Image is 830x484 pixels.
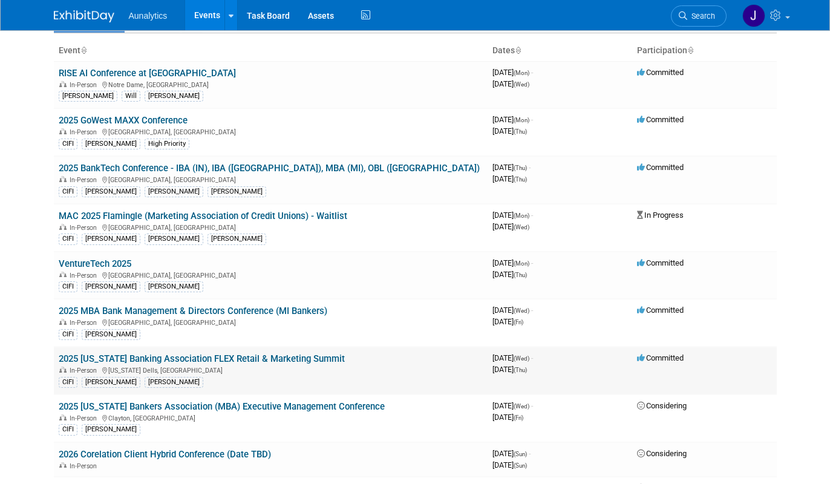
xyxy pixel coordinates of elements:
[492,401,533,410] span: [DATE]
[492,413,523,422] span: [DATE]
[531,306,533,315] span: -
[70,224,100,232] span: In-Person
[492,79,529,88] span: [DATE]
[82,377,140,388] div: [PERSON_NAME]
[637,306,684,315] span: Committed
[59,306,327,316] a: 2025 MBA Bank Management & Directors Conference (MI Bankers)
[54,10,114,22] img: ExhibitDay
[59,186,77,197] div: CIFI
[82,281,140,292] div: [PERSON_NAME]
[70,367,100,374] span: In-Person
[492,306,533,315] span: [DATE]
[514,128,527,135] span: (Thu)
[492,126,527,136] span: [DATE]
[742,4,765,27] img: Julie Grisanti-Cieslak
[531,353,533,362] span: -
[145,186,203,197] div: [PERSON_NAME]
[70,319,100,327] span: In-Person
[59,319,67,325] img: In-Person Event
[492,258,533,267] span: [DATE]
[514,462,527,469] span: (Sun)
[59,424,77,435] div: CIFI
[515,45,521,55] a: Sort by Start Date
[514,367,527,373] span: (Thu)
[632,41,777,61] th: Participation
[492,353,533,362] span: [DATE]
[637,258,684,267] span: Committed
[514,81,529,88] span: (Wed)
[145,91,203,102] div: [PERSON_NAME]
[59,462,67,468] img: In-Person Event
[122,91,140,102] div: Will
[207,234,266,244] div: [PERSON_NAME]
[59,115,188,126] a: 2025 GoWest MAXX Conference
[492,211,533,220] span: [DATE]
[59,79,483,89] div: Notre Dame, [GEOGRAPHIC_DATA]
[529,449,531,458] span: -
[514,212,529,219] span: (Mon)
[59,401,385,412] a: 2025 [US_STATE] Bankers Association (MBA) Executive Management Conference
[70,414,100,422] span: In-Person
[492,460,527,469] span: [DATE]
[637,115,684,124] span: Committed
[514,272,527,278] span: (Thu)
[514,319,523,325] span: (Fri)
[82,234,140,244] div: [PERSON_NAME]
[514,165,527,171] span: (Thu)
[59,176,67,182] img: In-Person Event
[54,41,488,61] th: Event
[59,211,347,221] a: MAC 2025 Flamingle (Marketing Association of Credit Unions) - Waitlist
[529,163,531,172] span: -
[59,413,483,422] div: Clayton, [GEOGRAPHIC_DATA]
[59,91,117,102] div: [PERSON_NAME]
[514,224,529,231] span: (Wed)
[59,270,483,280] div: [GEOGRAPHIC_DATA], [GEOGRAPHIC_DATA]
[70,128,100,136] span: In-Person
[637,353,684,362] span: Committed
[492,68,533,77] span: [DATE]
[82,329,140,340] div: [PERSON_NAME]
[70,81,100,89] span: In-Person
[488,41,632,61] th: Dates
[59,272,67,278] img: In-Person Event
[59,163,480,174] a: 2025 BankTech Conference - IBA (IN), IBA ([GEOGRAPHIC_DATA]), MBA (MI), OBL ([GEOGRAPHIC_DATA])
[70,462,100,470] span: In-Person
[145,234,203,244] div: [PERSON_NAME]
[514,176,527,183] span: (Thu)
[59,281,77,292] div: CIFI
[59,234,77,244] div: CIFI
[59,174,483,184] div: [GEOGRAPHIC_DATA], [GEOGRAPHIC_DATA]
[59,377,77,388] div: CIFI
[492,317,523,326] span: [DATE]
[531,211,533,220] span: -
[492,174,527,183] span: [DATE]
[145,377,203,388] div: [PERSON_NAME]
[59,329,77,340] div: CIFI
[687,45,693,55] a: Sort by Participation Type
[637,401,687,410] span: Considering
[145,139,189,149] div: High Priority
[492,222,529,231] span: [DATE]
[59,126,483,136] div: [GEOGRAPHIC_DATA], [GEOGRAPHIC_DATA]
[129,11,168,21] span: Aunalytics
[492,449,531,458] span: [DATE]
[59,449,271,460] a: 2026 Corelation Client Hybrid Conference (Date TBD)
[82,139,140,149] div: [PERSON_NAME]
[531,401,533,410] span: -
[531,68,533,77] span: -
[637,68,684,77] span: Committed
[59,414,67,420] img: In-Person Event
[59,224,67,230] img: In-Person Event
[59,365,483,374] div: [US_STATE] Dells, [GEOGRAPHIC_DATA]
[59,81,67,87] img: In-Person Event
[207,186,266,197] div: [PERSON_NAME]
[59,128,67,134] img: In-Person Event
[514,117,529,123] span: (Mon)
[59,317,483,327] div: [GEOGRAPHIC_DATA], [GEOGRAPHIC_DATA]
[492,365,527,374] span: [DATE]
[82,186,140,197] div: [PERSON_NAME]
[80,45,87,55] a: Sort by Event Name
[59,258,131,269] a: VentureTech 2025
[59,353,345,364] a: 2025 [US_STATE] Banking Association FLEX Retail & Marketing Summit
[70,176,100,184] span: In-Person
